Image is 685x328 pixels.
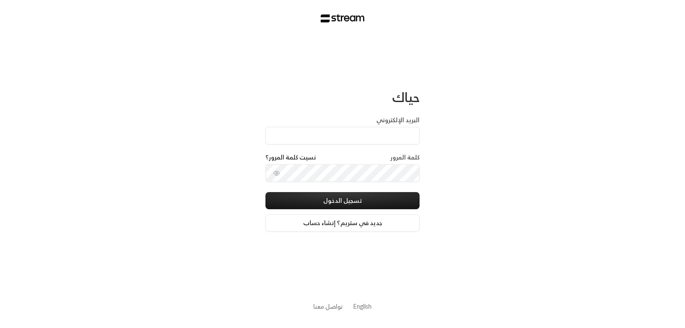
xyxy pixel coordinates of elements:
label: كلمة المرور [390,153,420,162]
button: تواصل معنا [313,302,343,311]
a: English [353,298,372,314]
label: البريد الإلكتروني [376,116,420,124]
img: Stream Logo [321,14,365,23]
a: نسيت كلمة المرور؟ [265,153,316,162]
span: حياك [392,86,420,108]
button: toggle password visibility [270,166,283,180]
button: تسجيل الدخول [265,192,420,209]
a: جديد في ستريم؟ إنشاء حساب [265,214,420,232]
a: تواصل معنا [313,301,343,312]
